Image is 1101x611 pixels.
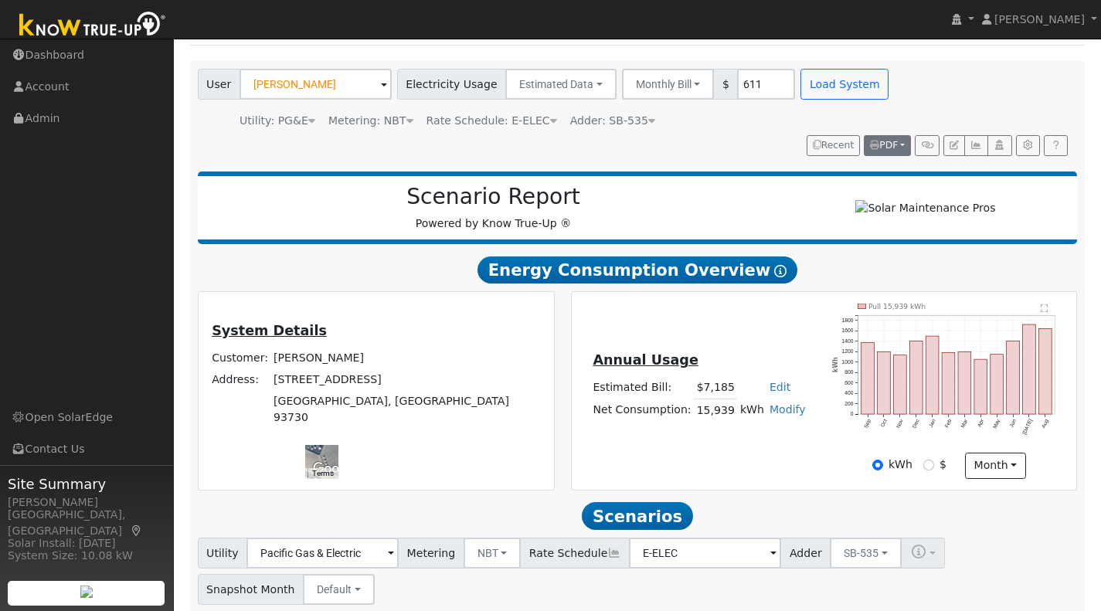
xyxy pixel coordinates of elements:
td: $7,185 [694,377,737,399]
text: Jun [1009,418,1018,428]
span: PDF [870,140,898,151]
a: Terms (opens in new tab) [312,469,334,477]
span: $ [713,69,738,100]
text: 1000 [842,358,854,364]
input: Select a User [240,69,392,100]
text: [DATE] [1021,418,1034,436]
text: Oct [880,418,889,428]
button: PDF [864,135,911,157]
text: Jan [928,418,936,428]
text: Sep [863,418,872,429]
td: [STREET_ADDRESS] [271,368,543,390]
img: Know True-Up [12,8,174,43]
text: 1800 [842,317,854,322]
button: SB-535 [830,538,902,569]
u: System Details [212,323,327,338]
input: Select a Rate Schedule [629,538,781,569]
div: Powered by Know True-Up ® [206,184,782,232]
button: month [965,453,1026,479]
a: Edit [770,381,790,393]
div: System Size: 10.08 kW [8,548,165,564]
text: 800 [845,369,854,375]
rect: onclick="" [1039,328,1052,414]
div: [GEOGRAPHIC_DATA], [GEOGRAPHIC_DATA] [8,507,165,539]
td: kWh [737,399,766,422]
text: 600 [845,379,854,385]
button: Edit User [943,135,965,157]
input: Select a Utility [246,538,399,569]
text: 1200 [842,348,854,354]
span: Electricity Usage [397,69,506,100]
button: Load System [800,69,889,100]
td: 15,939 [694,399,737,422]
text: 1600 [842,328,854,333]
td: [GEOGRAPHIC_DATA], [GEOGRAPHIC_DATA] 93730 [271,391,543,429]
text: Mar [960,417,970,428]
td: [PERSON_NAME] [271,347,543,368]
button: Estimated Data [505,69,617,100]
img: retrieve [80,586,93,598]
rect: onclick="" [958,351,971,414]
rect: onclick="" [926,336,940,414]
text: Nov [895,417,905,428]
rect: onclick="" [943,352,956,414]
text: 400 [845,390,854,395]
span: Snapshot Month [198,574,304,605]
button: NBT [464,538,522,569]
rect: onclick="" [991,354,1004,413]
button: Default [303,574,375,605]
span: Adder [780,538,831,569]
td: Address: [209,368,271,390]
rect: onclick="" [878,351,891,414]
td: Customer: [209,347,271,368]
rect: onclick="" [894,355,907,413]
button: Login As [987,135,1011,157]
button: Multi-Series Graph [964,135,988,157]
text: 1400 [842,338,854,343]
button: Generate Report Link [915,135,939,157]
rect: onclick="" [1023,324,1036,414]
a: Open this area in Google Maps (opens a new window) [309,459,360,479]
rect: onclick="" [861,342,875,414]
i: Show Help [774,265,787,277]
div: Metering: NBT [328,113,413,129]
text:  [1042,304,1048,312]
div: [PERSON_NAME] [8,494,165,511]
span: Scenarios [582,502,692,530]
h2: Scenario Report [213,184,773,210]
span: Alias: None [426,114,557,127]
a: Modify [770,403,806,416]
text: 0 [851,411,854,416]
span: Rate Schedule [520,538,630,569]
text: May [992,418,1002,429]
span: Site Summary [8,474,165,494]
div: Utility: PG&E [240,113,315,129]
text: Dec [912,417,921,428]
a: Help Link [1044,135,1068,157]
div: Solar Install: [DATE] [8,535,165,552]
rect: onclick="" [974,359,987,414]
span: User [198,69,240,100]
rect: onclick="" [910,341,923,414]
text: kWh [832,357,839,372]
text: Apr [977,417,986,428]
button: Monthly Bill [622,69,715,100]
span: Utility [198,538,248,569]
text: Feb [944,418,953,429]
label: kWh [889,457,912,473]
img: Solar Maintenance Pros [855,200,995,216]
span: [PERSON_NAME] [994,13,1085,25]
td: Net Consumption: [590,399,694,422]
rect: onclick="" [1007,341,1020,414]
span: Energy Consumption Overview [477,256,797,284]
button: Settings [1016,135,1040,157]
img: Google [309,459,360,479]
text: Aug [1041,418,1050,429]
input: kWh [872,460,883,470]
td: Estimated Bill: [590,377,694,399]
div: Adder: SB-535 [570,113,655,129]
input: $ [923,460,934,470]
text: Pull 15,939 kWh [868,301,926,310]
a: Map [130,524,144,537]
u: Annual Usage [593,352,698,368]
